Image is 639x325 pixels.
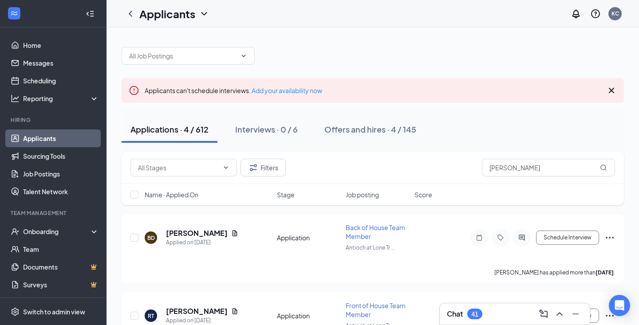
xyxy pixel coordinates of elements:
[277,233,340,242] div: Application
[494,269,615,276] p: [PERSON_NAME] has applied more than .
[147,234,155,242] div: BD
[324,124,416,135] div: Offers and hires · 4 / 145
[517,234,527,241] svg: ActiveChat
[552,307,567,321] button: ChevronUp
[346,190,379,199] span: Job posting
[604,310,615,321] svg: Ellipses
[590,8,601,19] svg: QuestionInfo
[23,147,99,165] a: Sourcing Tools
[129,85,139,96] svg: Error
[609,295,630,316] div: Open Intercom Messenger
[231,230,238,237] svg: Document
[145,190,198,199] span: Name · Applied On
[554,309,565,319] svg: ChevronUp
[414,190,432,199] span: Score
[23,307,85,316] div: Switch to admin view
[23,165,99,183] a: Job Postings
[538,309,549,319] svg: ComposeMessage
[145,86,322,94] span: Applicants can't schedule interviews.
[11,209,97,217] div: Team Management
[474,234,485,241] svg: Note
[11,307,20,316] svg: Settings
[235,124,298,135] div: Interviews · 0 / 6
[166,238,238,247] div: Applied on [DATE]
[571,8,581,19] svg: Notifications
[23,258,99,276] a: DocumentsCrown
[346,302,406,318] span: Front of House Team Member
[23,129,99,147] a: Applicants
[138,163,219,172] input: All Stages
[447,309,463,319] h3: Chat
[346,223,405,240] span: Back of House Team Member
[240,52,247,59] svg: ChevronDown
[536,231,599,245] button: Schedule Interview
[606,85,617,96] svg: Cross
[568,307,583,321] button: Minimize
[536,307,551,321] button: ComposeMessage
[482,159,615,176] input: Search in applications
[125,8,136,19] svg: ChevronLeft
[23,183,99,200] a: Talent Network
[611,10,619,17] div: KC
[166,316,238,325] div: Applied on [DATE]
[11,116,97,124] div: Hiring
[241,159,286,176] button: Filter Filters
[277,190,295,199] span: Stage
[139,6,195,21] h1: Applicants
[199,8,209,19] svg: ChevronDown
[11,227,20,236] svg: UserCheck
[346,244,395,251] span: Antioch at Lone Tr ...
[23,72,99,90] a: Scheduling
[23,240,99,258] a: Team
[600,164,607,171] svg: MagnifyingGlass
[248,162,259,173] svg: Filter
[11,94,20,103] svg: Analysis
[604,232,615,243] svg: Ellipses
[23,54,99,72] a: Messages
[23,276,99,294] a: SurveysCrown
[148,312,154,320] div: RT
[166,228,228,238] h5: [PERSON_NAME]
[86,9,95,18] svg: Collapse
[166,306,228,316] h5: [PERSON_NAME]
[129,51,237,61] input: All Job Postings
[23,94,99,103] div: Reporting
[277,311,340,320] div: Application
[23,227,91,236] div: Onboarding
[23,36,99,54] a: Home
[10,9,19,18] svg: WorkstreamLogo
[231,308,238,315] svg: Document
[130,124,209,135] div: Applications · 4 / 612
[495,234,506,241] svg: Tag
[471,310,478,318] div: 41
[252,86,322,94] a: Add your availability now
[596,269,614,276] b: [DATE]
[222,164,229,171] svg: ChevronDown
[570,309,581,319] svg: Minimize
